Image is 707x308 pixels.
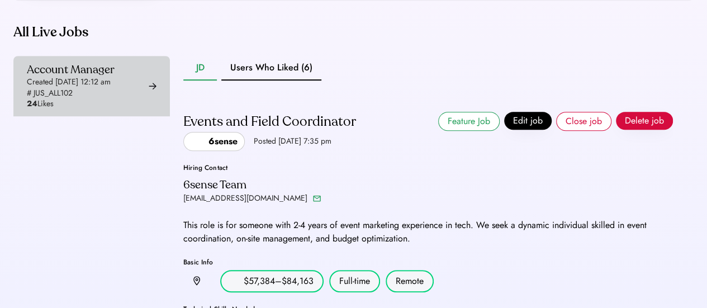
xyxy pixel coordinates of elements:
div: Account Manager [27,63,115,77]
div: Likes [27,98,54,110]
div: 6sense Team [183,178,246,192]
img: yH5BAEAAAAALAAAAAABAAEAAAIBRAA7 [191,135,204,148]
button: Edit job [504,112,552,130]
div: # JUS_ALL102 [27,88,73,99]
div: All Live Jobs [13,23,673,41]
div: Events and Field Coordinator [183,113,356,131]
img: location.svg [193,276,200,286]
div: 6sense [208,135,238,148]
div: Created [DATE] 12:12 am [27,77,111,88]
img: yH5BAEAAAAALAAAAAABAAEAAAIBRAA7 [230,276,239,286]
button: Close job [556,112,611,131]
button: Delete job [616,112,673,130]
div: Posted [DATE] 7:35 pm [254,136,331,147]
button: Users Who Liked (6) [221,56,321,80]
div: Basic Info [183,259,673,266]
div: [EMAIL_ADDRESS][DOMAIN_NAME] [183,192,307,205]
button: Feature Job [438,112,500,131]
img: yH5BAEAAAAALAAAAAABAAEAAAIBRAA7 [363,119,369,125]
button: JD [183,56,217,80]
div: $57,384–$84,163 [244,274,314,288]
strong: 24 [27,98,37,109]
div: Hiring Contact [183,164,322,171]
div: This role is for someone with 2-4 years of event marketing experience in tech. We seek a dynamic ... [183,219,673,245]
div: Remote [386,270,434,292]
div: Full-time [329,270,380,292]
img: arrow-right-black.svg [149,82,156,90]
